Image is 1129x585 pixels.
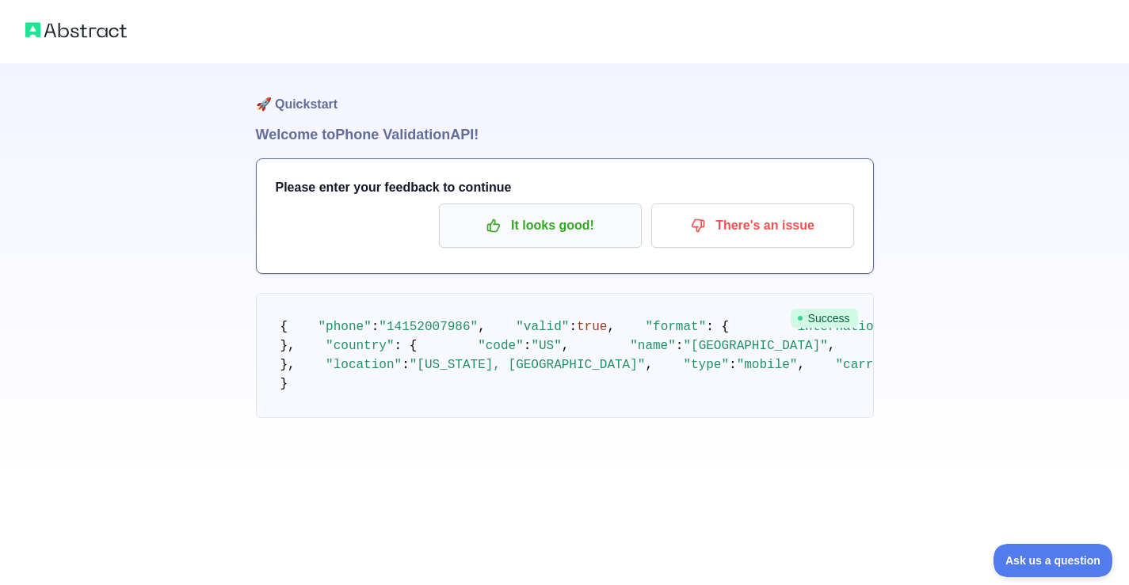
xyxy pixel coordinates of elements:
span: "format" [645,320,706,334]
p: It looks good! [451,212,630,239]
span: "mobile" [737,358,798,372]
span: , [607,320,615,334]
button: There's an issue [651,203,854,248]
p: There's an issue [663,212,842,239]
span: "country" [326,339,394,353]
span: : { [706,320,729,334]
span: "international" [790,320,904,334]
span: : [569,320,577,334]
span: "phone" [318,320,372,334]
span: "[GEOGRAPHIC_DATA]" [683,339,827,353]
span: , [478,320,486,334]
span: "[US_STATE], [GEOGRAPHIC_DATA]" [410,358,646,372]
span: "code" [478,339,524,353]
h1: 🚀 Quickstart [256,63,874,123]
span: "14152007986" [379,320,478,334]
span: true [577,320,607,334]
span: , [828,339,836,353]
span: "carrier" [835,358,903,372]
h3: Please enter your feedback to continue [276,178,854,197]
span: "location" [326,358,402,372]
span: : [676,339,684,353]
span: "valid" [516,320,569,334]
h1: Welcome to Phone Validation API! [256,123,874,146]
span: "name" [630,339,676,353]
span: Success [791,309,858,328]
span: { [280,320,288,334]
span: "US" [531,339,561,353]
span: : [524,339,532,353]
span: : [402,358,410,372]
span: , [562,339,570,353]
img: Abstract logo [25,19,127,41]
span: "type" [683,358,729,372]
span: , [797,358,805,372]
span: : [372,320,380,334]
button: It looks good! [439,203,642,248]
span: : { [395,339,418,353]
span: : [729,358,737,372]
span: , [645,358,653,372]
iframe: Toggle Customer Support [994,544,1113,577]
